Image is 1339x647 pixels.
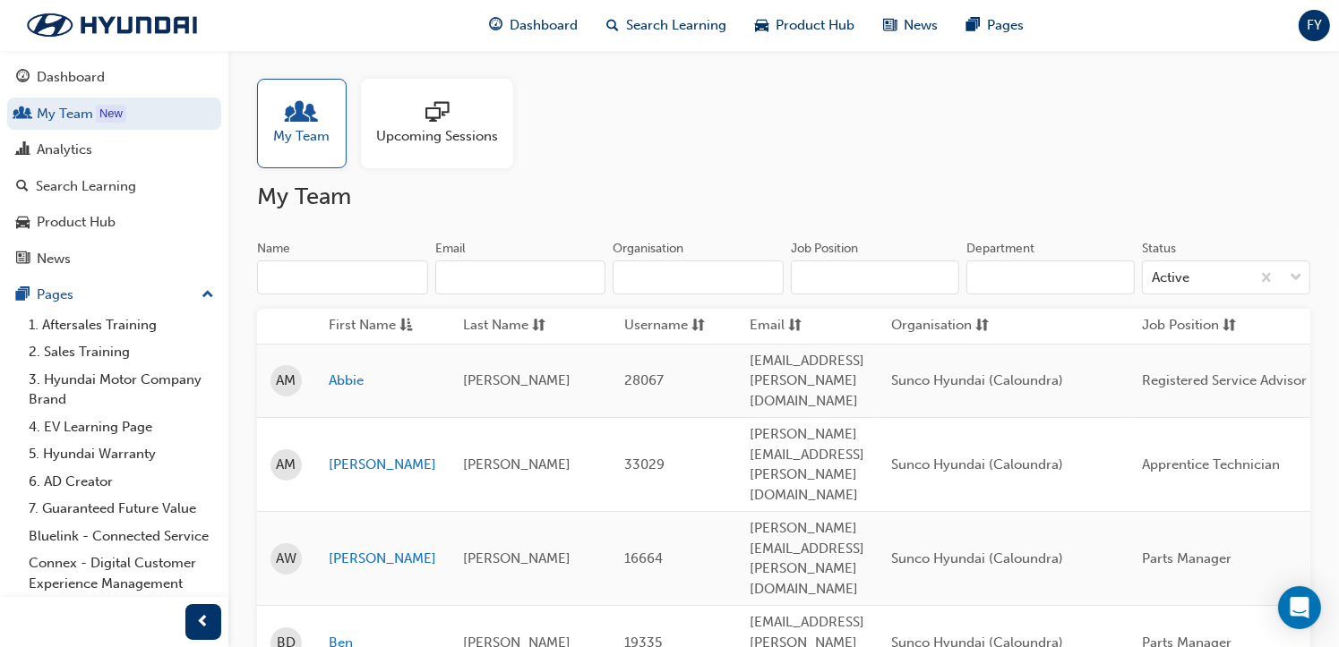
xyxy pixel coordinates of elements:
a: Bluelink - Connected Service [21,523,221,550]
span: sorting-icon [1223,315,1236,337]
a: Abbie [329,370,436,391]
a: Analytics [7,133,221,166]
span: [PERSON_NAME][EMAIL_ADDRESS][PERSON_NAME][DOMAIN_NAME] [750,520,864,597]
span: [PERSON_NAME] [463,550,571,566]
span: Dashboard [511,15,579,36]
button: FY [1299,10,1330,41]
div: Department [966,240,1034,258]
span: Sunco Hyundai (Caloundra) [891,550,1063,566]
span: FY [1307,15,1322,36]
span: chart-icon [16,142,30,158]
button: First Nameasc-icon [329,315,427,337]
button: Job Positionsorting-icon [1142,315,1240,337]
span: 16664 [624,550,663,566]
h2: My Team [257,183,1310,211]
a: 4. EV Learning Page [21,413,221,441]
span: asc-icon [399,315,413,337]
span: News [905,15,939,36]
span: car-icon [16,215,30,231]
img: Trak [9,6,215,44]
span: Organisation [891,315,972,337]
span: car-icon [756,14,769,37]
span: down-icon [1290,267,1302,290]
div: Status [1142,240,1176,258]
span: Username [624,315,688,337]
span: people-icon [16,106,30,123]
span: Email [750,315,785,337]
button: Pages [7,278,221,311]
span: search-icon [16,179,29,195]
span: [EMAIL_ADDRESS][PERSON_NAME][DOMAIN_NAME] [750,353,864,409]
a: 6. AD Creator [21,468,221,496]
span: sessionType_ONLINE_URL-icon [425,101,449,126]
span: prev-icon [197,611,210,634]
div: Search Learning [36,176,136,197]
span: [PERSON_NAME] [463,456,571,472]
input: Organisation [613,260,784,294]
span: Sunco Hyundai (Caloundra) [891,456,1063,472]
div: Job Position [791,240,858,258]
div: Pages [37,285,73,305]
span: pages-icon [967,14,981,37]
span: sorting-icon [532,315,545,337]
a: News [7,243,221,276]
a: car-iconProduct Hub [742,7,870,44]
button: Organisationsorting-icon [891,315,990,337]
a: My Team [257,79,361,168]
a: Product Hub [7,206,221,239]
span: Pages [988,15,1025,36]
a: [PERSON_NAME] [329,455,436,475]
span: First Name [329,315,396,337]
span: Sunco Hyundai (Caloundra) [891,372,1063,388]
a: Search Learning [7,170,221,203]
button: Usernamesorting-icon [624,315,723,337]
a: Dashboard [7,61,221,94]
a: Upcoming Sessions [361,79,528,168]
span: Last Name [463,315,528,337]
span: Search Learning [627,15,727,36]
a: Connex - Digital Customer Experience Management [21,549,221,597]
div: Name [257,240,290,258]
span: sorting-icon [691,315,705,337]
a: news-iconNews [870,7,953,44]
a: pages-iconPages [953,7,1039,44]
span: guage-icon [16,70,30,86]
a: 1. Aftersales Training [21,311,221,339]
a: My Team [7,98,221,131]
a: 3. Hyundai Motor Company Brand [21,366,221,413]
a: [PERSON_NAME] [329,549,436,569]
button: Emailsorting-icon [750,315,848,337]
span: Upcoming Sessions [376,126,498,147]
div: Product Hub [37,212,116,233]
span: 28067 [624,372,664,388]
span: sorting-icon [975,315,989,337]
span: Parts Manager [1142,550,1232,566]
div: Dashboard [37,67,105,88]
div: Organisation [613,240,683,258]
input: Email [435,260,606,294]
span: guage-icon [490,14,503,37]
span: news-icon [16,251,30,268]
span: search-icon [607,14,620,37]
span: Product Hub [777,15,855,36]
span: [PERSON_NAME][EMAIL_ADDRESS][PERSON_NAME][DOMAIN_NAME] [750,426,864,503]
span: AW [276,549,296,569]
div: Open Intercom Messenger [1278,586,1321,629]
span: up-icon [202,284,214,307]
a: 2. Sales Training [21,338,221,366]
span: Job Position [1142,315,1219,337]
div: Active [1152,268,1189,288]
span: Apprentice Technician [1142,456,1280,472]
input: Name [257,260,428,294]
span: 33029 [624,456,665,472]
span: AM [277,370,296,391]
div: Tooltip anchor [96,105,126,123]
span: AM [277,455,296,475]
button: DashboardMy TeamAnalyticsSearch LearningProduct HubNews [7,57,221,278]
span: Registered Service Advisor [1142,372,1307,388]
a: 5. Hyundai Warranty [21,440,221,468]
a: search-iconSearch Learning [593,7,742,44]
span: pages-icon [16,287,30,303]
a: 7. Guaranteed Future Value [21,495,221,523]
